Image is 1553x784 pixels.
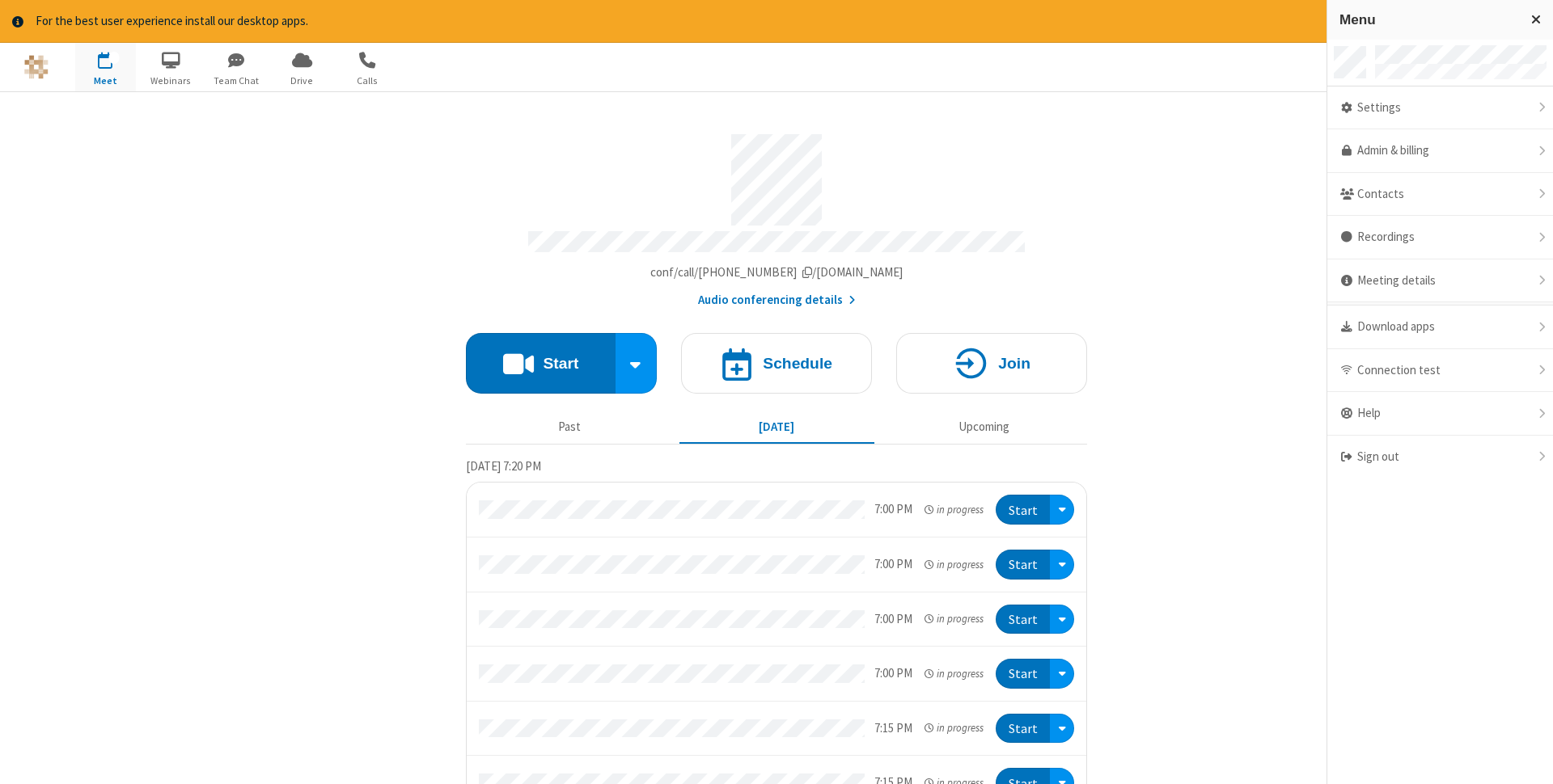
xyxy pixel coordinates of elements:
div: Meeting details [1327,259,1553,303]
em: in progress [925,502,984,517]
em: in progress [925,720,984,736]
div: Open menu [1050,714,1074,744]
span: [DATE] 7:20 PM [466,458,541,474]
button: Logo [6,43,66,91]
div: Download apps [1327,306,1553,349]
span: Team Chat [206,74,267,88]
button: Start [996,605,1050,634]
div: For the best user experience install our desktop apps. [36,12,1420,31]
div: Open menu [1050,495,1074,525]
div: 7:15 PM [874,719,912,738]
a: Admin & billing [1327,129,1553,173]
div: Sign out [1327,436,1553,478]
img: QA Selenium DO NOT DELETE OR CHANGE [24,55,49,79]
em: in progress [925,557,984,572]
span: Webinars [141,74,201,88]
div: Open menu [1050,659,1074,689]
div: Open menu [1050,550,1074,580]
div: 7:00 PM [874,610,912,629]
div: Help [1327,392,1553,436]
span: Calls [337,74,398,88]
h4: Start [543,356,578,371]
em: in progress [925,611,984,626]
button: Copy my meeting room linkCopy my meeting room link [650,263,903,282]
button: Join [896,333,1087,394]
div: Connection test [1327,349,1553,393]
div: Start conference options [616,333,658,394]
div: Recordings [1327,216,1553,259]
h4: Schedule [763,356,832,371]
button: Upcoming [887,412,1081,443]
h3: Menu [1339,12,1517,27]
div: 7:00 PM [874,500,912,519]
button: Start [466,333,616,394]
div: 7:00 PM [874,664,912,683]
div: 8 [109,52,120,64]
span: Drive [272,74,332,88]
div: Contacts [1327,173,1553,217]
button: Start [996,550,1050,580]
span: Copy my meeting room link [650,264,903,280]
button: Audio conferencing details [698,291,856,310]
button: Past [472,412,667,443]
div: 7:00 PM [874,555,912,574]
section: Account details [466,122,1087,309]
div: Settings [1327,86,1553,130]
button: Start [996,659,1050,689]
button: Schedule [681,333,872,394]
h4: Join [998,356,1030,371]
em: in progress [925,666,984,681]
button: Start [996,495,1050,525]
div: Open menu [1050,605,1074,634]
button: Start [996,714,1050,744]
iframe: Chat [1513,742,1541,773]
div: Open menu [1325,43,1553,91]
button: [DATE] [679,412,874,443]
span: Meet [75,74,136,88]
